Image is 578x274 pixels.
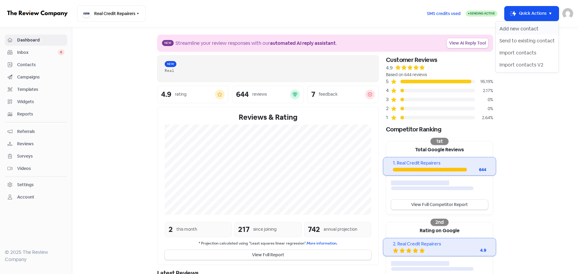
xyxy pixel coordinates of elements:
a: Reports [5,109,67,120]
div: 2. Real Credit Repairers [393,241,486,248]
img: User [562,8,573,19]
button: Add new contact [496,23,558,35]
div: 1st [430,138,449,145]
div: 742 [308,224,320,235]
a: 7feedback [307,86,379,103]
span: Surveys [17,153,64,159]
div: 0% [475,106,493,112]
div: since joining [253,226,277,232]
span: Campaigns [17,74,64,80]
span: Reviews [17,141,64,147]
div: Competitor Ranking [386,125,493,134]
div: 5 [386,78,391,85]
button: Real Credit Repairers [77,5,145,22]
div: feedback [319,91,337,97]
span: New [162,40,174,46]
div: Streamline your review responses with our . [176,40,337,47]
a: Settings [5,179,67,190]
div: 2 [169,224,173,235]
a: Reviews [5,138,67,149]
div: Total Google Reviews [386,141,493,157]
button: Import contacts [496,47,558,59]
a: Sending Active [466,10,497,17]
button: View Full Report [165,250,371,260]
div: annual projection [324,226,357,232]
span: 0 [58,49,64,55]
div: Customer Reviews [386,55,493,64]
div: 0% [475,97,493,103]
div: Reviews & Rating [165,112,371,123]
a: Widgets [5,96,67,107]
button: Send to existing contact [496,35,558,47]
div: Real [165,68,371,73]
a: SMS credits used [422,10,466,16]
span: Templates [17,86,64,93]
div: Settings [17,182,34,188]
div: 217 [238,224,250,235]
a: Templates [5,84,67,95]
div: © 2025 The Review Company [5,249,67,263]
div: 4.9 [462,247,486,254]
a: View AI Reply Tool [447,38,488,48]
a: Campaigns [5,72,67,83]
a: Surveys [5,151,67,162]
div: Based on 644 reviews [386,72,493,78]
div: 644 [467,167,486,173]
div: 4 [386,87,391,94]
div: 1. Real Credit Repairers [393,160,486,167]
div: 4.9 [161,91,171,98]
span: SMS credits used [427,11,461,17]
a: Dashboard [5,35,67,46]
div: 2.17% [475,88,493,94]
div: Rating on Google [386,222,493,238]
a: View Full Competitor Report [391,200,488,210]
a: Videos [5,163,67,174]
span: Videos [17,165,64,172]
a: 644reviews [232,86,303,103]
span: Reports [17,111,64,117]
span: Sending Active [470,11,495,15]
span: Referrals [17,128,64,135]
div: 3 [386,96,391,103]
div: 7 [311,91,315,98]
div: this month [176,226,197,232]
div: 4.9 [386,64,393,72]
button: Quick Actions [505,6,559,21]
div: 95.19% [475,79,493,85]
div: rating [175,91,187,97]
span: Inbox [17,49,58,56]
a: Account [5,192,67,203]
span: Widgets [17,99,64,105]
a: More information. [307,241,337,246]
div: 2.64% [475,115,493,121]
div: Account [17,194,34,200]
div: 644 [236,91,249,98]
a: Inbox 0 [5,47,67,58]
div: 2nd [430,219,449,226]
span: Contacts [17,62,64,68]
a: 4.9rating [157,86,228,103]
div: 1 [386,114,391,121]
button: Import contacts V2 [496,59,558,71]
a: Referrals [5,126,67,137]
b: automated AI reply assistant [270,40,336,46]
span: Dashboard [17,37,64,43]
a: Contacts [5,59,67,70]
small: * Projection calculated using "Least squares linear regression". [165,241,371,246]
div: 2 [386,105,391,112]
div: reviews [252,91,267,97]
span: New [165,61,176,67]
